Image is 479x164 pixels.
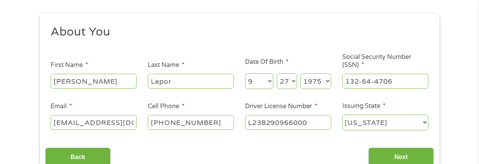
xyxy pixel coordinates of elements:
[148,61,185,69] label: Last Name
[342,74,428,88] input: 078-05-1120
[51,24,423,40] h2: About You
[51,115,137,130] input: john@gmail.com
[148,74,234,88] input: Smith
[245,58,289,66] label: Date Of Birth
[148,102,185,110] label: Cell Phone
[148,115,234,130] input: (541) 754-3010
[51,74,137,88] input: John
[51,61,88,69] label: First Name
[245,102,317,110] label: Driver License Number
[342,53,428,69] label: Social Security Number (SSN)
[342,102,386,110] label: Issuing State
[51,102,72,110] label: Email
